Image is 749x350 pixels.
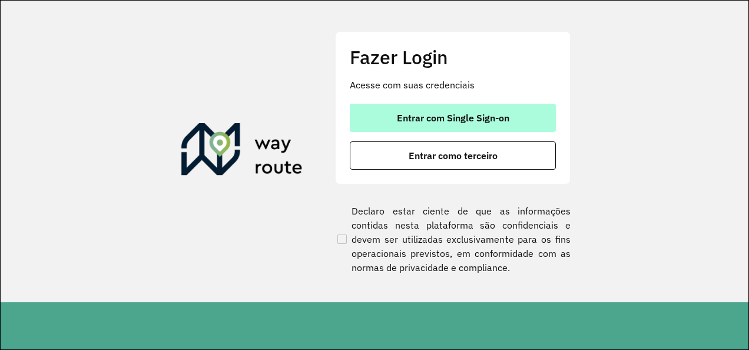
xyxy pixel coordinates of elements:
span: Entrar como terceiro [409,151,498,160]
h2: Fazer Login [350,46,556,68]
label: Declaro estar ciente de que as informações contidas nesta plataforma são confidenciais e devem se... [335,204,571,275]
span: Entrar com Single Sign-on [397,113,509,123]
img: Roteirizador AmbevTech [181,123,303,180]
button: button [350,141,556,170]
p: Acesse com suas credenciais [350,78,556,92]
button: button [350,104,556,132]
